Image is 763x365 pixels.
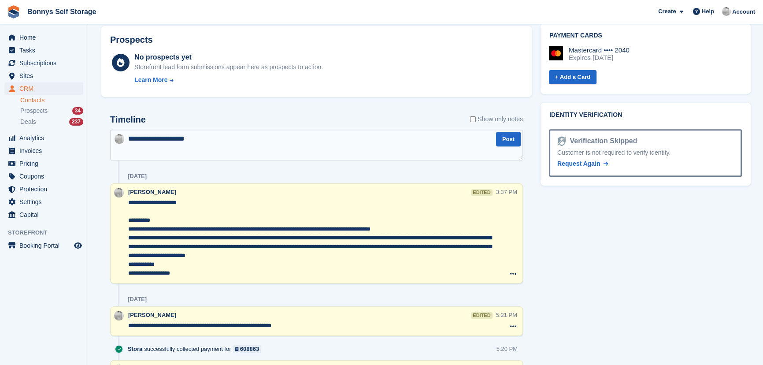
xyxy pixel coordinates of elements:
img: James Bonny [115,134,124,144]
span: Help [702,7,714,16]
span: Tasks [19,44,72,56]
img: Identity Verification Ready [557,136,566,146]
div: 5:20 PM [496,345,518,353]
a: menu [4,239,83,252]
a: + Add a Card [549,70,596,85]
span: Deals [20,118,36,126]
a: Request Again [557,159,608,168]
span: Subscriptions [19,57,72,69]
span: Analytics [19,132,72,144]
a: menu [4,157,83,170]
div: Storefront lead form submissions appear here as prospects to action. [134,63,323,72]
div: 3:37 PM [496,188,517,196]
span: Request Again [557,160,600,167]
a: Contacts [20,96,83,104]
span: Prospects [20,107,48,115]
span: Stora [128,345,142,353]
div: edited [471,312,492,319]
div: successfully collected payment for [128,345,266,353]
a: menu [4,170,83,182]
a: menu [4,183,83,195]
span: Account [732,7,755,16]
div: 34 [72,107,83,115]
img: James Bonny [722,7,731,16]
a: Learn More [134,75,323,85]
a: menu [4,145,83,157]
a: menu [4,209,83,221]
div: 5:21 PM [496,311,517,319]
div: Verification Skipped [566,136,637,146]
a: menu [4,196,83,208]
span: Home [19,31,72,44]
h2: Timeline [110,115,146,125]
div: [DATE] [128,296,147,303]
img: James Bonny [114,311,124,320]
span: Pricing [19,157,72,170]
a: menu [4,57,83,69]
div: edited [471,189,492,196]
span: Capital [19,209,72,221]
span: Settings [19,196,72,208]
a: 608863 [233,345,262,353]
img: Mastercard Logo [549,46,563,60]
h2: Prospects [110,35,153,45]
div: Learn More [134,75,167,85]
img: James Bonny [114,188,124,197]
span: [PERSON_NAME] [128,312,176,318]
div: No prospects yet [134,52,323,63]
div: 608863 [240,345,259,353]
span: [PERSON_NAME] [128,189,176,195]
div: [DATE] [128,173,147,180]
h2: Payment cards [549,32,742,39]
a: Preview store [73,240,83,251]
a: menu [4,132,83,144]
a: menu [4,82,83,95]
span: Coupons [19,170,72,182]
div: Customer is not required to verify identity. [557,148,733,157]
input: Show only notes [470,115,476,124]
div: Mastercard •••• 2040 [569,46,630,54]
div: 237 [69,118,83,126]
span: Protection [19,183,72,195]
label: Show only notes [470,115,523,124]
img: stora-icon-8386f47178a22dfd0bd8f6a31ec36ba5ce8667c1dd55bd0f319d3a0aa187defe.svg [7,5,20,19]
h2: Identity verification [549,112,742,119]
span: Create [658,7,676,16]
span: Booking Portal [19,239,72,252]
a: Prospects 34 [20,106,83,115]
div: Expires [DATE] [569,54,630,62]
a: menu [4,31,83,44]
a: menu [4,70,83,82]
span: CRM [19,82,72,95]
button: Post [496,132,521,146]
span: Invoices [19,145,72,157]
a: menu [4,44,83,56]
span: Storefront [8,228,88,237]
a: Bonnys Self Storage [24,4,100,19]
a: Deals 237 [20,117,83,127]
span: Sites [19,70,72,82]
